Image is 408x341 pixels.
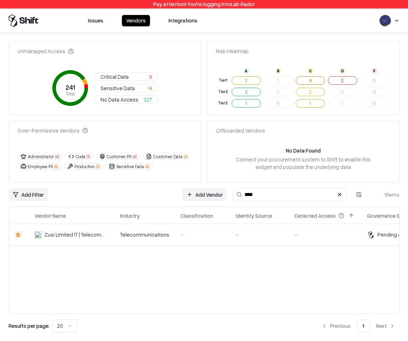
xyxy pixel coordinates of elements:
div: Identity Source [236,212,272,219]
div: Connect your procurement system to Shift to enable this widget and populate the underlying data [230,156,377,171]
div: C [308,68,313,74]
div: - [295,231,356,238]
span: 14 [148,84,152,92]
button: Customer Data(4) [143,153,191,160]
button: No Data Access227 [94,95,158,104]
span: ( 2 ) [96,164,100,170]
button: Administrator(4) [17,153,62,160]
nav: pagination [317,320,399,332]
div: 1 items [371,191,399,198]
div: Detected Access [295,212,336,219]
div: A [243,68,249,74]
span: ( 1 ) [87,154,90,160]
span: ( 4 ) [55,154,59,160]
div: Vendor Name [35,212,66,219]
div: D [15,231,22,238]
button: 1 [296,99,325,108]
tspan: 241 [65,83,75,91]
span: No Data Access [100,96,138,103]
div: Over-Permissive Vendors [17,127,88,134]
div: Offboarded Vendors [216,127,265,134]
p: Results per page: [9,322,50,330]
tspan: Total [66,91,75,97]
div: Tier 1 [217,77,229,83]
span: 9 [149,73,152,81]
img: Zusi Limited IT | Telecommunications | Connectivity | Mobile [35,231,42,238]
button: Production(2) [64,163,103,170]
button: 1 [356,320,370,332]
button: 2 [232,88,261,96]
button: Critical Data9 [94,72,158,81]
span: Sensitive Data [100,84,135,92]
button: Sensitive Data(4) [106,163,153,170]
span: ( 6 ) [55,164,58,170]
a: Add Vendor [182,188,227,201]
div: D [340,68,345,74]
div: No Data Found [286,147,321,154]
div: Industry [120,212,140,219]
button: 1 [232,99,261,108]
div: F [372,68,377,74]
button: Vendors [122,15,150,26]
button: Code(1) [65,153,93,160]
span: ( 4 ) [133,154,137,160]
span: Critical Data [100,73,129,81]
div: Zusi Limited IT | Telecommunications | Connectivity | Mobile [45,231,109,238]
div: Telecommunications [120,231,169,238]
div: B [275,68,281,74]
div: Tier 3 [217,100,229,106]
span: ( 4 ) [184,154,188,160]
div: - [236,231,283,238]
button: Sensitive Data14 [94,84,158,92]
div: - [181,231,224,238]
div: Risk Heatmap [216,47,249,55]
span: ( 4 ) [145,164,149,170]
span: 227 [144,96,152,103]
button: 2 [232,76,261,85]
button: 2 [328,76,357,85]
button: Add Filter [9,188,48,201]
button: Issues [84,15,108,26]
button: Customer PII(4) [96,153,140,160]
div: Tier 2 [217,89,229,95]
button: Employee PII(6) [17,163,61,170]
button: Integrations [164,15,202,26]
button: 4 [296,76,325,85]
div: Unmanaged Access [17,47,74,55]
div: Classification [181,212,213,219]
button: 2 [296,88,325,96]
